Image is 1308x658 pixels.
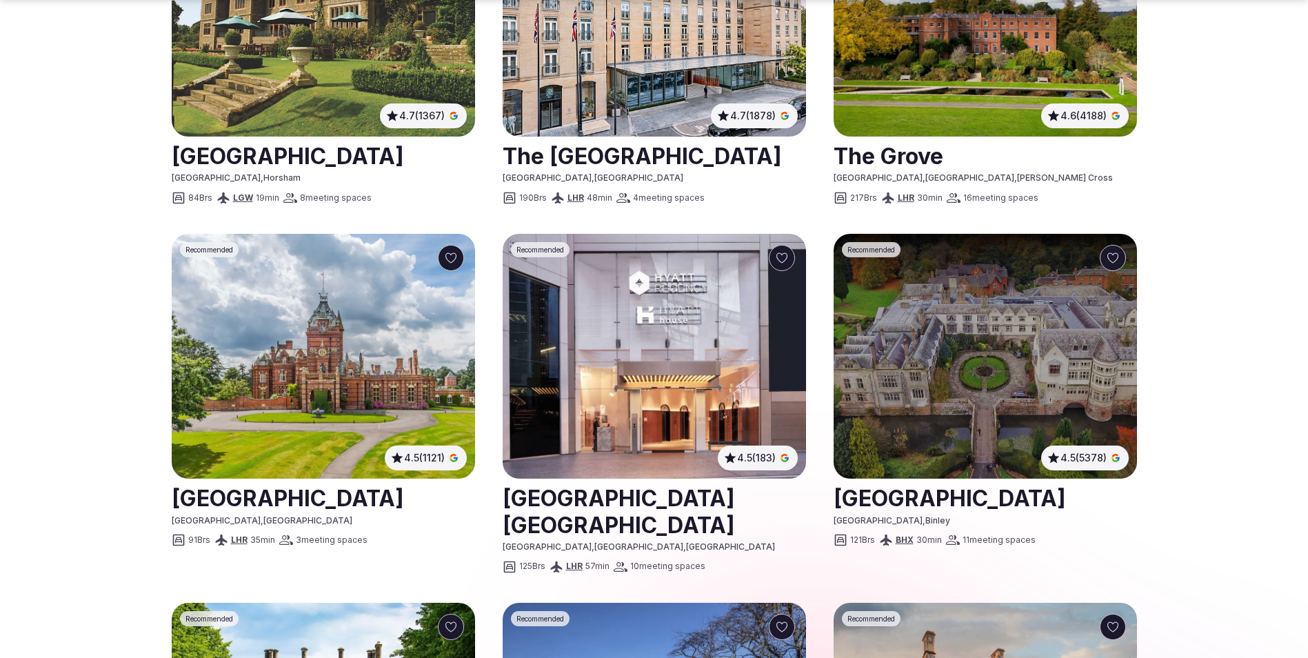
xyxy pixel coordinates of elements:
[737,451,776,465] span: 4.5 (183)
[923,172,925,183] span: ,
[594,541,683,552] span: [GEOGRAPHIC_DATA]
[592,172,594,183] span: ,
[404,451,445,465] span: 4.5 (1121)
[898,192,914,203] a: LHR
[503,172,592,183] span: [GEOGRAPHIC_DATA]
[256,192,279,204] span: 19 min
[385,109,461,123] button: 4.7(1367)
[233,192,253,203] a: LGW
[730,109,776,123] span: 4.7 (1878)
[185,245,233,255] span: Recommended
[172,234,475,479] img: The Elvetham - Country House Hotel
[503,234,806,479] img: Hyatt House London Stratford
[399,109,445,123] span: 4.7 (1367)
[842,611,900,626] div: Recommended
[188,535,210,546] span: 91 Brs
[850,192,877,204] span: 217 Brs
[511,242,570,257] div: Recommended
[834,480,1137,515] a: View venue
[686,541,775,552] span: [GEOGRAPHIC_DATA]
[834,138,1137,172] h2: The Grove
[231,535,248,545] a: LHR
[925,172,1014,183] span: [GEOGRAPHIC_DATA]
[896,535,914,545] a: BHX
[683,541,686,552] span: ,
[567,192,584,203] a: LHR
[834,172,923,183] span: [GEOGRAPHIC_DATA]
[250,535,275,546] span: 35 min
[516,614,564,624] span: Recommended
[847,614,895,624] span: Recommended
[390,451,461,465] button: 4.5(1121)
[172,172,261,183] span: [GEOGRAPHIC_DATA]
[185,614,233,624] span: Recommended
[633,192,705,204] span: 4 meeting spaces
[172,480,475,515] h2: [GEOGRAPHIC_DATA]
[592,541,594,552] span: ,
[263,515,352,526] span: [GEOGRAPHIC_DATA]
[585,561,610,572] span: 57 min
[1047,109,1123,123] button: 4.6(4188)
[923,515,925,526] span: ,
[834,480,1137,515] h2: [GEOGRAPHIC_DATA]
[172,480,475,515] a: View venue
[834,234,1137,479] a: See Coombe Abbey
[516,245,564,255] span: Recommended
[963,535,1036,546] span: 11 meeting spaces
[180,242,239,257] div: Recommended
[503,138,806,172] h2: The [GEOGRAPHIC_DATA]
[1017,172,1113,183] span: [PERSON_NAME] Cross
[519,192,547,204] span: 190 Brs
[1060,451,1107,465] span: 4.5 (5378)
[261,515,263,526] span: ,
[511,611,570,626] div: Recommended
[925,515,950,526] span: Binley
[1047,451,1123,465] button: 4.5(5378)
[847,245,895,255] span: Recommended
[916,535,942,546] span: 30 min
[503,480,806,541] h2: [GEOGRAPHIC_DATA] [GEOGRAPHIC_DATA]
[503,480,806,541] a: View venue
[503,541,592,552] span: [GEOGRAPHIC_DATA]
[172,234,475,479] a: See The Elvetham - Country House Hotel
[172,138,475,172] a: View venue
[834,234,1137,479] img: Coombe Abbey
[180,611,239,626] div: Recommended
[850,535,875,546] span: 121 Brs
[842,242,900,257] div: Recommended
[834,515,923,526] span: [GEOGRAPHIC_DATA]
[503,234,806,479] a: See Hyatt House London Stratford
[172,138,475,172] h2: [GEOGRAPHIC_DATA]
[519,561,545,572] span: 125 Brs
[300,192,372,204] span: 8 meeting spaces
[1060,109,1107,123] span: 4.6 (4188)
[716,109,792,123] button: 4.7(1878)
[296,535,368,546] span: 3 meeting spaces
[503,138,806,172] a: View venue
[263,172,301,183] span: Horsham
[172,515,261,526] span: [GEOGRAPHIC_DATA]
[834,138,1137,172] a: View venue
[261,172,263,183] span: ,
[917,192,943,204] span: 30 min
[1014,172,1017,183] span: ,
[963,192,1038,204] span: 16 meeting spaces
[587,192,612,204] span: 48 min
[594,172,683,183] span: [GEOGRAPHIC_DATA]
[188,192,212,204] span: 84 Brs
[630,561,705,572] span: 10 meeting spaces
[566,561,583,571] a: LHR
[723,451,792,465] button: 4.5(183)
